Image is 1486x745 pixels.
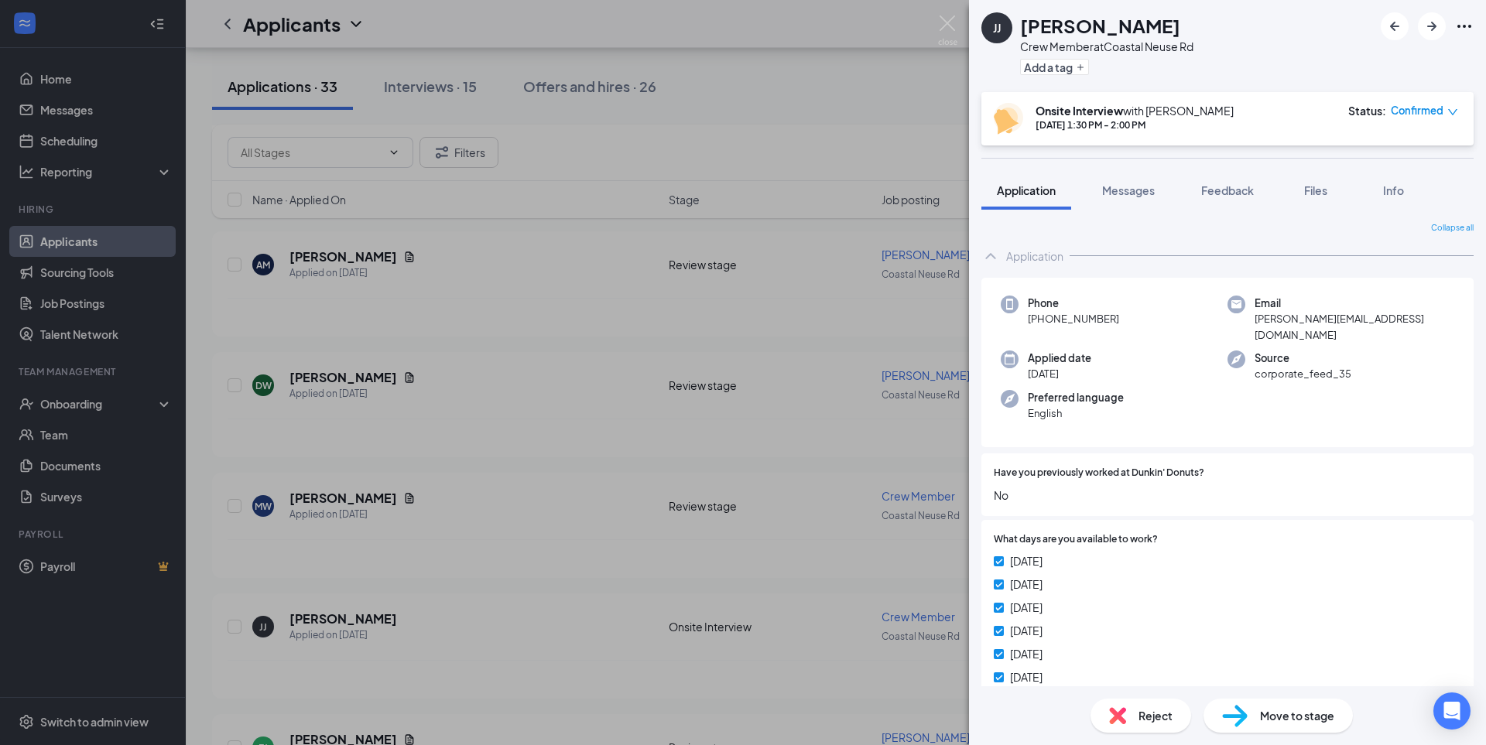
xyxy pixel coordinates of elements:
[1391,103,1443,118] span: Confirmed
[1036,104,1123,118] b: Onsite Interview
[1028,405,1124,421] span: English
[997,183,1056,197] span: Application
[1348,103,1386,118] div: Status :
[1010,599,1043,616] span: [DATE]
[1010,552,1043,569] span: [DATE]
[1260,707,1334,724] span: Move to stage
[1138,707,1173,724] span: Reject
[1433,692,1471,730] div: Open Intercom Messenger
[1102,183,1155,197] span: Messages
[1006,248,1063,264] div: Application
[1447,107,1458,118] span: down
[1255,350,1351,366] span: Source
[994,532,1158,547] span: What days are you available to work?
[1418,12,1446,40] button: ArrowRight
[1201,183,1254,197] span: Feedback
[1028,296,1119,311] span: Phone
[1010,622,1043,639] span: [DATE]
[1076,63,1085,72] svg: Plus
[1385,17,1404,36] svg: ArrowLeftNew
[994,487,1461,504] span: No
[1020,12,1180,39] h1: [PERSON_NAME]
[1010,576,1043,593] span: [DATE]
[1381,12,1409,40] button: ArrowLeftNew
[1255,366,1351,381] span: corporate_feed_35
[1028,311,1119,326] span: [PHONE_NUMBER]
[1010,645,1043,662] span: [DATE]
[1010,668,1043,685] span: [DATE]
[1255,296,1454,311] span: Email
[994,466,1204,480] span: Have you previously worked at Dunkin' Donuts?
[1020,59,1089,75] button: PlusAdd a tag
[1028,350,1091,366] span: Applied date
[1423,17,1441,36] svg: ArrowRight
[1028,390,1124,405] span: Preferred language
[1036,103,1234,118] div: with [PERSON_NAME]
[1020,39,1193,54] div: Crew Member at Coastal Neuse Rd
[981,247,1000,265] svg: ChevronUp
[1255,311,1454,343] span: [PERSON_NAME][EMAIL_ADDRESS][DOMAIN_NAME]
[1431,222,1474,234] span: Collapse all
[1383,183,1404,197] span: Info
[1036,118,1234,132] div: [DATE] 1:30 PM - 2:00 PM
[1455,17,1474,36] svg: Ellipses
[993,20,1001,36] div: JJ
[1028,366,1091,381] span: [DATE]
[1304,183,1327,197] span: Files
